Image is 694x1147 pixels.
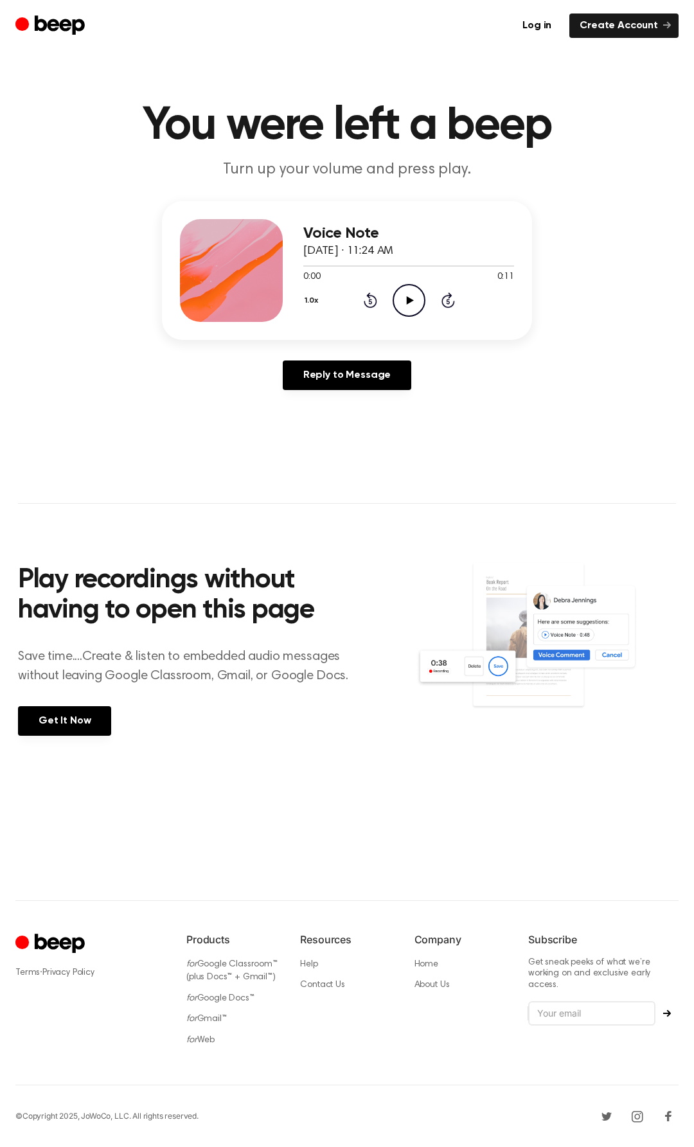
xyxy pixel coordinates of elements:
[303,290,323,312] button: 1.0x
[497,271,514,284] span: 0:11
[528,1001,655,1026] input: Your email
[18,706,111,736] a: Get It Now
[658,1106,679,1126] a: Facebook
[186,1015,227,1024] a: forGmail™
[303,245,393,257] span: [DATE] · 11:24 AM
[512,13,562,38] a: Log in
[596,1106,617,1126] a: Twitter
[100,159,594,181] p: Turn up your volume and press play.
[414,960,438,969] a: Home
[300,932,393,947] h6: Resources
[528,957,679,991] p: Get sneak peeks of what we’re working on and exclusive early access.
[186,1036,197,1045] i: for
[15,968,40,977] a: Terms
[18,647,364,686] p: Save time....Create & listen to embedded audio messages without leaving Google Classroom, Gmail, ...
[186,994,254,1003] a: forGoogle Docs™
[18,103,676,149] h1: You were left a beep
[300,960,317,969] a: Help
[283,360,411,390] a: Reply to Message
[18,565,364,627] h2: Play recordings without having to open this page
[186,960,197,969] i: for
[303,271,320,284] span: 0:00
[627,1106,648,1126] a: Instagram
[414,932,508,947] h6: Company
[300,981,344,990] a: Contact Us
[15,1110,199,1122] div: © Copyright 2025, JoWoCo, LLC. All rights reserved.
[42,968,94,977] a: Privacy Policy
[569,13,679,38] a: Create Account
[186,1036,215,1045] a: forWeb
[414,981,450,990] a: About Us
[186,932,280,947] h6: Products
[15,932,88,957] a: Cruip
[528,932,679,947] h6: Subscribe
[655,1009,679,1017] button: Subscribe
[186,960,278,983] a: forGoogle Classroom™ (plus Docs™ + Gmail™)
[416,562,676,734] img: Voice Comments on Docs and Recording Widget
[186,994,197,1003] i: for
[186,1015,197,1024] i: for
[303,225,514,242] h3: Voice Note
[15,966,166,979] div: ·
[15,13,88,39] a: Beep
